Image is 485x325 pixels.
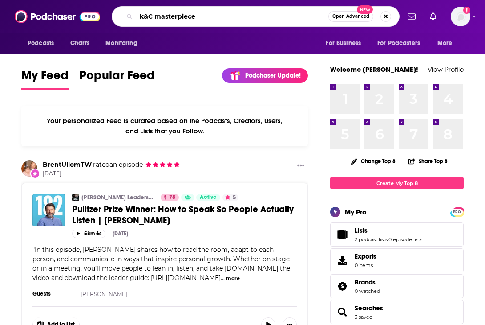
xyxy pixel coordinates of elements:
div: [DATE] [113,230,128,237]
span: 0 items [355,262,376,268]
a: Exports [330,248,464,272]
a: Active [196,194,220,201]
a: 0 episode lists [388,236,422,243]
span: Podcasts [28,37,54,49]
span: " [32,246,290,282]
span: Charts [70,37,89,49]
h3: Guests [32,290,73,297]
button: open menu [372,35,433,52]
img: Craig Groeschel Leadership Podcast [72,194,79,201]
div: New Rating [30,169,40,178]
a: Brands [333,280,351,292]
div: Search podcasts, credits, & more... [112,6,400,27]
a: Popular Feed [79,68,155,90]
span: New [357,5,373,14]
span: Logged in as lori.heiselman [451,7,470,26]
span: For Podcasters [377,37,420,49]
a: BrentUllomTW [43,160,92,169]
a: My Feed [21,68,69,90]
div: My Pro [345,208,367,216]
button: more [226,275,240,282]
a: Lists [333,228,351,241]
span: Exports [355,252,376,260]
img: Podchaser - Follow, Share and Rate Podcasts [15,8,100,25]
span: an episode [92,160,143,169]
button: Change Top 8 [346,156,401,167]
a: [PERSON_NAME] [81,291,127,297]
div: Your personalized Feed is curated based on the Podcasts, Creators, Users, and Lists that you Follow. [21,106,308,146]
button: 58m 6s [72,230,105,238]
svg: Add a profile image [463,7,470,14]
span: Popular Feed [79,68,155,88]
span: BrentUllomTW's Rating: 5 out of 5 [145,161,180,168]
a: [PERSON_NAME] Leadership Podcast [81,194,155,201]
span: Open Advanced [332,14,369,19]
a: 78 [161,194,179,201]
button: Open AdvancedNew [328,11,373,22]
p: Podchaser Update! [245,72,301,79]
a: Searches [333,306,351,318]
span: [DATE] [43,170,180,177]
input: Search podcasts, credits, & more... [136,9,328,24]
span: Exports [333,254,351,267]
a: 0 watched [355,288,380,294]
a: View Profile [428,65,464,74]
span: , [388,236,388,243]
span: Brands [330,274,464,298]
span: In this episode, [PERSON_NAME] shares how to read the room, adapt to each person, and communicate... [32,246,290,282]
a: Charts [65,35,95,52]
button: Share Top 8 [408,152,448,170]
span: Lists [355,226,368,234]
a: Show notifications dropdown [426,9,440,24]
img: BrentUllomTW [21,160,37,177]
a: 2 podcast lists [355,236,388,243]
span: ... [221,274,225,282]
img: Pulitzer Prize Winner: How to Speak So People Actually Listen | Charles Duhigg [32,194,65,226]
span: My Feed [21,68,69,88]
button: Show profile menu [451,7,470,26]
a: Searches [355,304,383,312]
span: 78 [169,193,175,202]
a: Brands [355,278,380,286]
span: Lists [330,222,464,247]
a: PRO [452,208,462,215]
a: Welcome [PERSON_NAME]! [330,65,418,74]
span: Brands [355,278,376,286]
span: Searches [330,300,464,324]
button: 5 [222,194,238,201]
button: open menu [21,35,65,52]
span: rated [93,160,109,169]
a: Show notifications dropdown [404,9,419,24]
button: open menu [99,35,149,52]
span: For Business [326,37,361,49]
a: Lists [355,226,422,234]
a: Create My Top 8 [330,177,464,189]
a: Pulitzer Prize Winner: How to Speak So People Actually Listen | [PERSON_NAME] [72,204,297,226]
button: open menu [431,35,464,52]
img: User Profile [451,7,470,26]
span: Active [200,193,217,202]
span: Monitoring [105,37,137,49]
button: Show More Button [294,160,308,172]
button: open menu [319,35,372,52]
a: 3 saved [355,314,372,320]
span: More [437,37,453,49]
span: Pulitzer Prize Winner: How to Speak So People Actually Listen | [PERSON_NAME] [72,204,294,226]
